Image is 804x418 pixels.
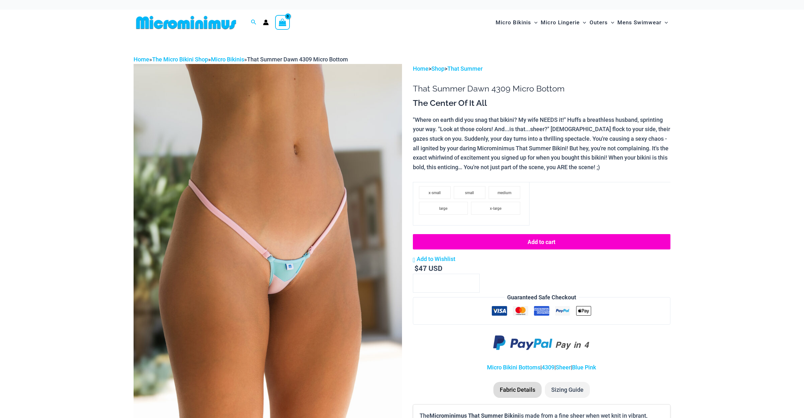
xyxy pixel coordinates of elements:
h1: That Summer Dawn 4309 Micro Bottom [413,84,670,94]
a: Micro BikinisMenu ToggleMenu Toggle [494,13,539,32]
a: Account icon link [263,20,269,25]
a: View Shopping Cart, empty [275,15,290,30]
bdi: 47 USD [414,264,442,273]
a: Mens SwimwearMenu ToggleMenu Toggle [616,13,669,32]
span: medium [498,191,511,195]
li: medium [489,186,520,199]
span: » » » [134,56,348,63]
span: Menu Toggle [661,14,668,31]
a: OutersMenu ToggleMenu Toggle [588,13,616,32]
a: Pink [585,364,596,371]
span: small [465,191,474,195]
span: Add to Wishlist [417,256,455,262]
span: x-small [429,191,441,195]
span: Menu Toggle [531,14,537,31]
span: Micro Bikinis [496,14,531,31]
a: Micro Bikinis [211,56,244,63]
span: Micro Lingerie [541,14,580,31]
p: | | | [413,363,670,372]
span: Outers [590,14,608,31]
h3: The Center Of It All [413,98,670,109]
nav: Site Navigation [493,12,670,33]
img: MM SHOP LOGO FLAT [134,15,239,30]
button: Add to cart [413,234,670,249]
span: That Summer Dawn 4309 Micro Bottom [247,56,348,63]
a: Micro LingerieMenu ToggleMenu Toggle [539,13,588,32]
li: small [454,186,485,199]
a: Shop [431,65,445,72]
p: > > [413,64,670,74]
a: Micro Bikini Bottoms [487,364,540,371]
span: Menu Toggle [608,14,614,31]
p: "Where on earth did you snag that bikini? My wife NEEDS it!" Huffs a breathless husband, sprintin... [413,115,670,172]
span: Menu Toggle [580,14,586,31]
span: $ [414,264,419,273]
span: x-large [490,206,501,211]
a: 4309 [542,364,554,371]
a: Blue [572,364,584,371]
a: Home [413,65,429,72]
li: x-large [471,202,520,215]
a: Home [134,56,149,63]
legend: Guaranteed Safe Checkout [505,293,579,302]
input: Product quantity [413,274,480,293]
a: Sheer [556,364,571,371]
li: Sizing Guide [545,382,590,398]
a: Search icon link [251,19,257,27]
a: That Summer [447,65,483,72]
li: x-small [419,186,451,199]
a: Add to Wishlist [413,254,455,264]
li: large [419,202,468,215]
span: Mens Swimwear [617,14,661,31]
span: large [439,206,447,211]
li: Fabric Details [493,382,542,398]
a: The Micro Bikini Shop [152,56,208,63]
